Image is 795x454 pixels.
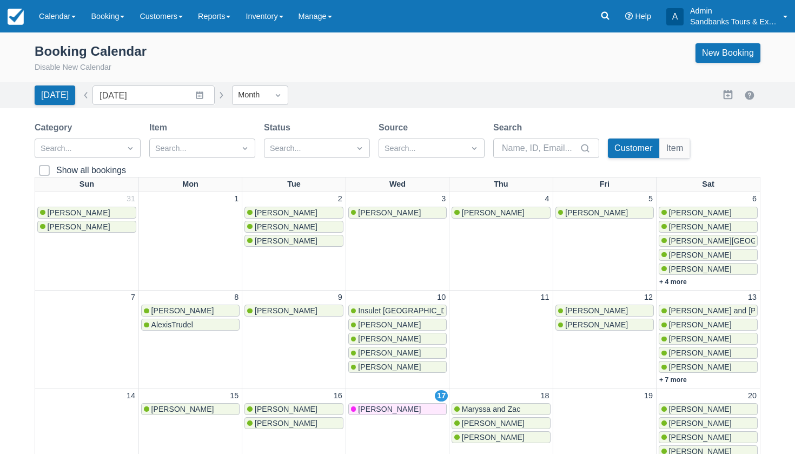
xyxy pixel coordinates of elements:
[48,208,110,217] span: [PERSON_NAME]
[659,333,758,345] a: [PERSON_NAME]
[659,417,758,429] a: [PERSON_NAME]
[565,208,628,217] span: [PERSON_NAME]
[387,177,408,192] a: Wed
[35,121,76,134] label: Category
[141,305,240,317] a: [PERSON_NAME]
[244,221,343,233] a: [PERSON_NAME]
[690,5,777,16] p: Admin
[659,278,687,286] a: + 4 more
[659,235,758,247] a: [PERSON_NAME][GEOGRAPHIC_DATA]
[669,433,732,442] span: [PERSON_NAME]
[659,361,758,373] a: [PERSON_NAME]
[695,43,760,63] a: New Booking
[35,62,111,74] button: Disable New Calendar
[452,417,550,429] a: [PERSON_NAME]
[180,177,201,192] a: Mon
[255,419,317,427] span: [PERSON_NAME]
[659,347,758,359] a: [PERSON_NAME]
[625,12,633,20] i: Help
[669,334,732,343] span: [PERSON_NAME]
[543,193,552,205] a: 4
[348,319,447,331] a: [PERSON_NAME]
[452,431,550,443] a: [PERSON_NAME]
[232,292,241,304] a: 8
[669,208,732,217] span: [PERSON_NAME]
[35,43,147,60] div: Booking Calendar
[666,8,684,25] div: A
[348,403,447,415] a: [PERSON_NAME]
[669,348,732,357] span: [PERSON_NAME]
[151,306,214,315] span: [PERSON_NAME]
[462,405,520,413] span: Maryssa and Zac
[336,193,345,205] a: 2
[669,251,732,259] span: [PERSON_NAME]
[379,121,412,134] label: Source
[48,222,110,231] span: [PERSON_NAME]
[555,319,654,331] a: [PERSON_NAME]
[642,292,655,304] a: 12
[502,139,578,158] input: Name, ID, Email...
[750,193,759,205] a: 6
[358,208,421,217] span: [PERSON_NAME]
[492,177,510,192] a: Thu
[255,306,317,315] span: [PERSON_NAME]
[659,249,758,261] a: [PERSON_NAME]
[598,177,612,192] a: Fri
[659,319,758,331] a: [PERSON_NAME]
[659,305,758,317] a: [PERSON_NAME] and [PERSON_NAME]
[124,193,137,205] a: 31
[141,403,240,415] a: [PERSON_NAME]
[539,390,552,402] a: 18
[255,405,317,413] span: [PERSON_NAME]
[358,363,421,371] span: [PERSON_NAME]
[462,433,525,442] span: [PERSON_NAME]
[273,90,283,101] span: Dropdown icon
[669,222,732,231] span: [PERSON_NAME]
[228,390,241,402] a: 15
[469,143,480,154] span: Dropdown icon
[608,139,659,158] button: Customer
[348,361,447,373] a: [PERSON_NAME]
[77,177,96,192] a: Sun
[439,193,448,205] a: 3
[151,320,193,329] span: AlexisTrudel
[92,85,215,105] input: Date
[348,207,447,219] a: [PERSON_NAME]
[565,306,628,315] span: [PERSON_NAME]
[700,177,716,192] a: Sat
[232,193,241,205] a: 1
[37,207,136,219] a: [PERSON_NAME]
[255,236,317,245] span: [PERSON_NAME]
[462,419,525,427] span: [PERSON_NAME]
[669,419,732,427] span: [PERSON_NAME]
[354,143,365,154] span: Dropdown icon
[539,292,552,304] a: 11
[149,121,171,134] label: Item
[348,305,447,317] a: Insulet [GEOGRAPHIC_DATA]
[244,417,343,429] a: [PERSON_NAME]
[746,292,759,304] a: 13
[659,221,758,233] a: [PERSON_NAME]
[635,12,651,21] span: Help
[746,390,759,402] a: 20
[659,376,687,384] a: + 7 more
[555,305,654,317] a: [PERSON_NAME]
[493,121,526,134] label: Search
[669,405,732,413] span: [PERSON_NAME]
[565,320,628,329] span: [PERSON_NAME]
[37,221,136,233] a: [PERSON_NAME]
[8,9,24,25] img: checkfront-main-nav-mini-logo.png
[642,390,655,402] a: 19
[264,121,295,134] label: Status
[124,390,137,402] a: 14
[659,403,758,415] a: [PERSON_NAME]
[348,347,447,359] a: [PERSON_NAME]
[141,319,240,331] a: AlexisTrudel
[244,207,343,219] a: [PERSON_NAME]
[244,235,343,247] a: [PERSON_NAME]
[336,292,345,304] a: 9
[452,403,550,415] a: Maryssa and Zac
[358,405,421,413] span: [PERSON_NAME]
[659,207,758,219] a: [PERSON_NAME]
[151,405,214,413] span: [PERSON_NAME]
